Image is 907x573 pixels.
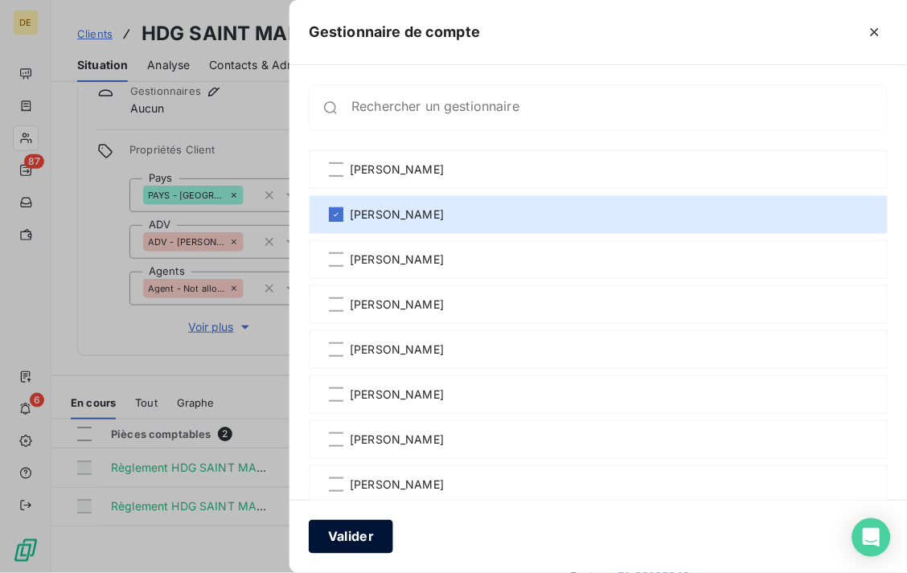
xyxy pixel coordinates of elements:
[351,100,887,116] input: placeholder
[350,477,444,493] span: [PERSON_NAME]
[852,518,891,557] div: Open Intercom Messenger
[350,207,444,223] span: [PERSON_NAME]
[350,432,444,448] span: [PERSON_NAME]
[350,252,444,268] span: [PERSON_NAME]
[350,297,444,313] span: [PERSON_NAME]
[309,520,393,554] button: Valider
[350,342,444,358] span: [PERSON_NAME]
[309,21,480,43] h5: Gestionnaire de compte
[350,162,444,178] span: [PERSON_NAME]
[350,387,444,403] span: [PERSON_NAME]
